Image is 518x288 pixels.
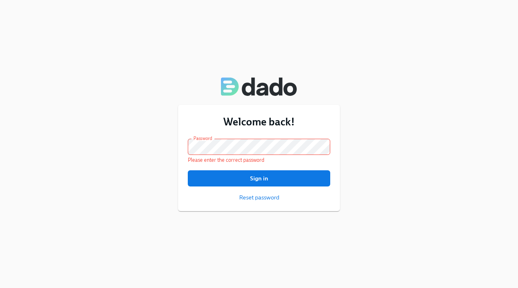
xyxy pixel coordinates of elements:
button: Sign in [188,170,330,186]
span: Sign in [193,174,325,182]
button: Reset password [239,193,279,201]
p: Please enter the correct password [188,156,330,164]
h3: Welcome back! [188,114,330,129]
img: Dado [221,77,297,96]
